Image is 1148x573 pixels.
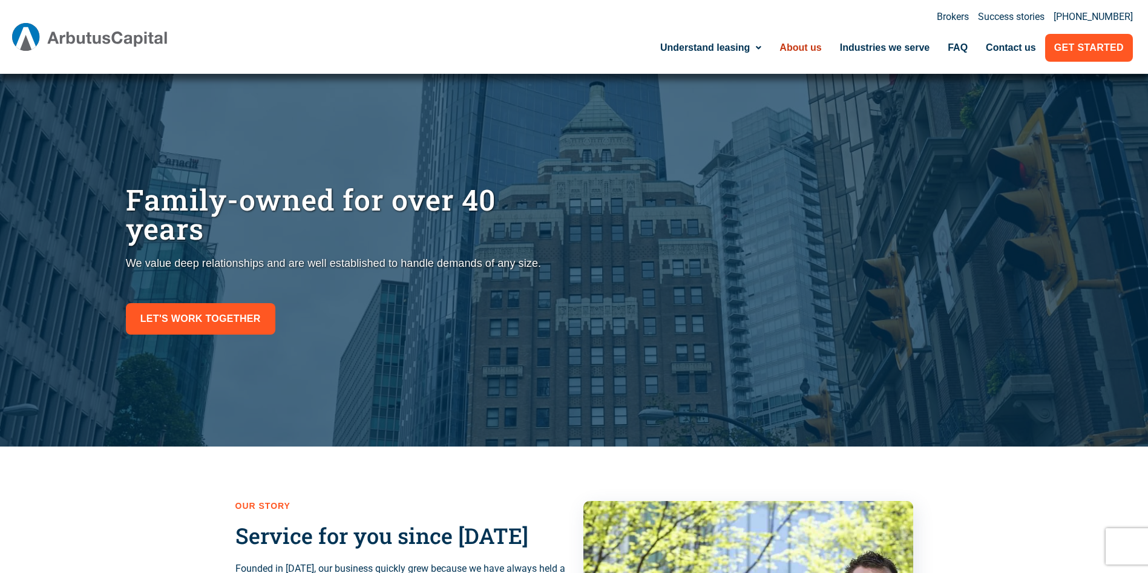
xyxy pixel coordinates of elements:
p: We value deep relationships and are well established to handle demands of any size. [126,255,568,272]
a: Get Started [1045,34,1133,62]
a: Success stories [978,12,1045,22]
h3: Service for you since [DATE] [235,523,565,549]
a: Understand leasing [651,34,770,62]
a: Brokers [937,12,969,22]
a: [PHONE_NUMBER] [1054,12,1133,22]
a: About us [770,34,830,62]
span: Let's work together [140,310,261,327]
a: FAQ [939,34,977,62]
a: Industries we serve [831,34,939,62]
h1: Family-owned for over 40 years [126,185,568,243]
h2: Our Story [235,501,565,511]
a: Contact us [977,34,1045,62]
a: Let's work together [126,303,275,335]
